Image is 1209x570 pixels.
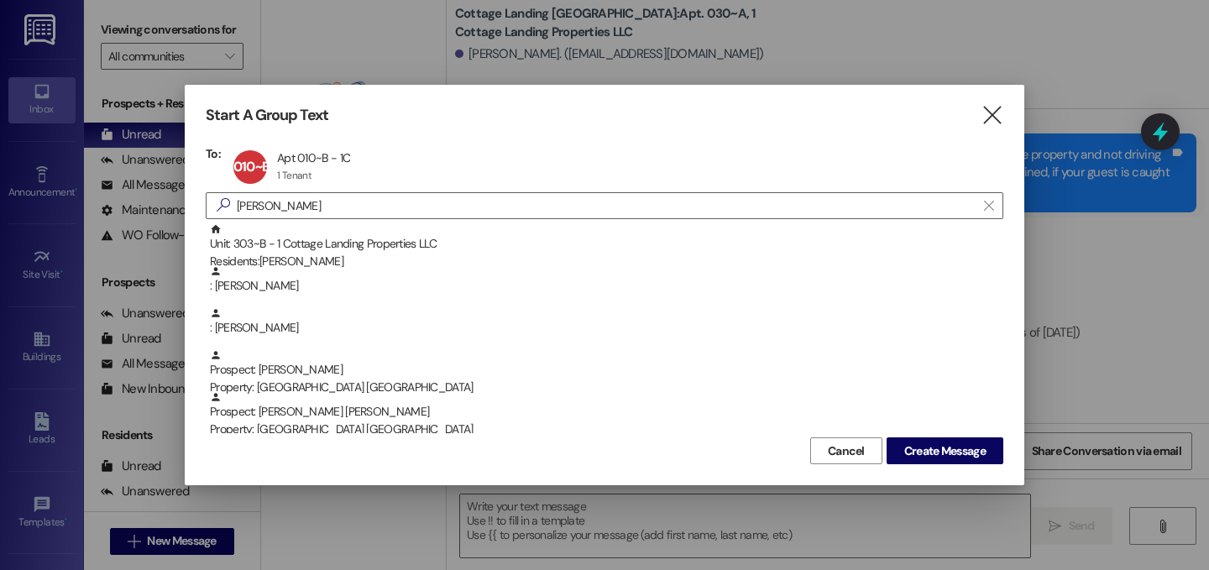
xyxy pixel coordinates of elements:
span: Create Message [904,442,986,460]
button: Clear text [976,193,1002,218]
span: 010~B [233,158,270,175]
button: Cancel [810,437,882,464]
div: 1 Tenant [277,169,311,182]
span: Cancel [828,442,865,460]
div: : [PERSON_NAME] [210,265,1003,295]
div: Prospect: [PERSON_NAME] [PERSON_NAME]Property: [GEOGRAPHIC_DATA] [GEOGRAPHIC_DATA] [206,391,1003,433]
div: Residents: [PERSON_NAME] [210,253,1003,270]
div: Prospect: [PERSON_NAME] [PERSON_NAME] [210,391,1003,439]
h3: To: [206,146,221,161]
h3: Start A Group Text [206,106,328,125]
input: Search for any contact or apartment [237,194,976,217]
div: : [PERSON_NAME] [206,307,1003,349]
div: : [PERSON_NAME] [210,307,1003,337]
div: Prospect: [PERSON_NAME]Property: [GEOGRAPHIC_DATA] [GEOGRAPHIC_DATA] [206,349,1003,391]
i:  [210,196,237,214]
div: Unit: 303~B - 1 Cottage Landing Properties LLCResidents:[PERSON_NAME] [206,223,1003,265]
div: Apt 010~B - 1C [277,150,350,165]
div: : [PERSON_NAME] [206,265,1003,307]
div: Property: [GEOGRAPHIC_DATA] [GEOGRAPHIC_DATA] [210,421,1003,438]
div: Property: [GEOGRAPHIC_DATA] [GEOGRAPHIC_DATA] [210,379,1003,396]
div: Prospect: [PERSON_NAME] [210,349,1003,397]
i:  [981,107,1003,124]
div: Unit: 303~B - 1 Cottage Landing Properties LLC [210,223,1003,271]
button: Create Message [887,437,1003,464]
i:  [984,199,993,212]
